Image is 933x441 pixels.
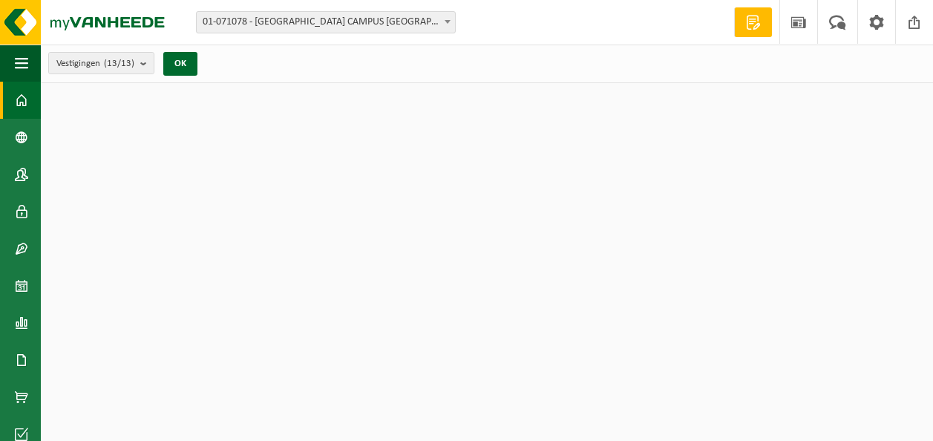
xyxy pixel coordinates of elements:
span: 01-071078 - ARTEVELDEHOGESCHOOL CAMPUS HOOGPOORT - GENT [197,12,455,33]
button: OK [163,52,197,76]
span: Vestigingen [56,53,134,75]
count: (13/13) [104,59,134,68]
button: Vestigingen(13/13) [48,52,154,74]
span: 01-071078 - ARTEVELDEHOGESCHOOL CAMPUS HOOGPOORT - GENT [196,11,456,33]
